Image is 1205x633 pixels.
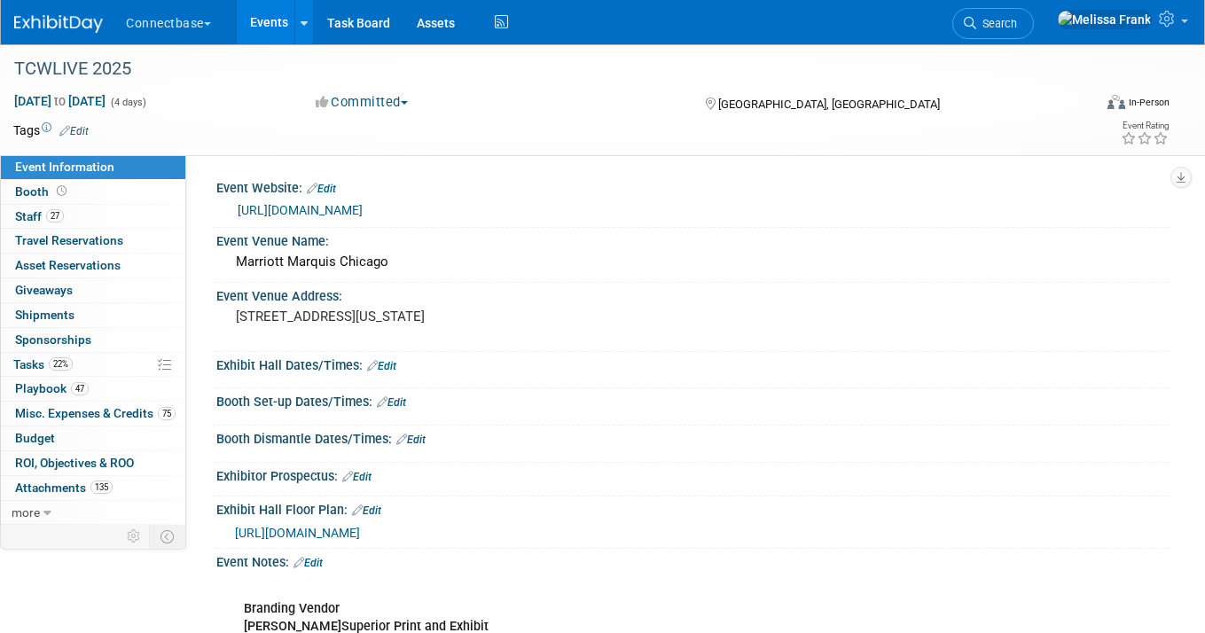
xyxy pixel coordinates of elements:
a: Edit [352,504,381,517]
span: Tasks [13,357,73,371]
a: Edit [367,360,396,372]
span: 75 [158,407,176,420]
img: Melissa Frank [1057,10,1152,29]
div: Exhibit Hall Floor Plan: [216,496,1170,520]
span: Event Information [15,160,114,174]
td: Tags [13,121,89,139]
a: Giveaways [1,278,185,302]
div: Exhibitor Prospectus: [216,463,1170,486]
a: Edit [342,471,372,483]
b: Branding Vendor [244,601,340,616]
div: Event Venue Name: [216,228,1170,250]
span: (4 days) [109,97,146,108]
a: Edit [293,557,323,569]
div: Event Venue Address: [216,283,1170,305]
a: Edit [377,396,406,409]
img: Format-Inperson.png [1107,95,1125,109]
span: ROI, Objectives & ROO [15,456,134,470]
td: Personalize Event Tab Strip [119,525,150,548]
a: Edit [59,125,89,137]
a: Misc. Expenses & Credits75 [1,402,185,426]
img: ExhibitDay [14,15,103,33]
span: Budget [15,431,55,445]
span: Search [976,17,1017,30]
a: Edit [396,434,426,446]
a: Staff27 [1,205,185,229]
span: Sponsorships [15,332,91,347]
span: to [51,94,68,108]
a: [URL][DOMAIN_NAME] [235,526,360,540]
span: Booth not reserved yet [53,184,70,198]
span: 27 [46,209,64,223]
a: Tasks22% [1,353,185,377]
span: 135 [90,481,113,494]
a: Edit [307,183,336,195]
a: Event Information [1,155,185,179]
span: 47 [71,382,89,395]
a: Asset Reservations [1,254,185,277]
div: Marriott Marquis Chicago [230,248,1156,276]
span: 22% [49,357,73,371]
span: Booth [15,184,70,199]
span: Playbook [15,381,89,395]
a: Booth [1,180,185,204]
div: Event Format [999,92,1170,119]
div: Event Website: [216,175,1170,198]
a: Search [952,8,1034,39]
td: Toggle Event Tabs [150,525,186,548]
span: Asset Reservations [15,258,121,272]
div: Exhibit Hall Dates/Times: [216,352,1170,375]
a: Playbook47 [1,377,185,401]
a: Sponsorships [1,328,185,352]
div: Booth Dismantle Dates/Times: [216,426,1170,449]
span: more [12,505,40,520]
div: In-Person [1128,96,1170,109]
button: Committed [309,93,415,112]
span: Staff [15,209,64,223]
a: [URL][DOMAIN_NAME] [238,203,363,217]
span: Misc. Expenses & Credits [15,406,176,420]
a: more [1,501,185,525]
div: Booth Set-up Dates/Times: [216,388,1170,411]
span: [GEOGRAPHIC_DATA], [GEOGRAPHIC_DATA] [718,98,940,111]
span: Shipments [15,308,74,322]
span: Giveaways [15,283,73,297]
pre: [STREET_ADDRESS][US_STATE] [236,309,594,324]
span: Attachments [15,481,113,495]
a: ROI, Objectives & ROO [1,451,185,475]
span: [DATE] [DATE] [13,93,106,109]
a: Shipments [1,303,185,327]
a: Travel Reservations [1,229,185,253]
div: Event Notes: [216,549,1170,572]
span: Travel Reservations [15,233,123,247]
div: Event Rating [1121,121,1169,130]
a: Budget [1,426,185,450]
div: TCWLIVE 2025 [8,53,1071,85]
a: Attachments135 [1,476,185,500]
